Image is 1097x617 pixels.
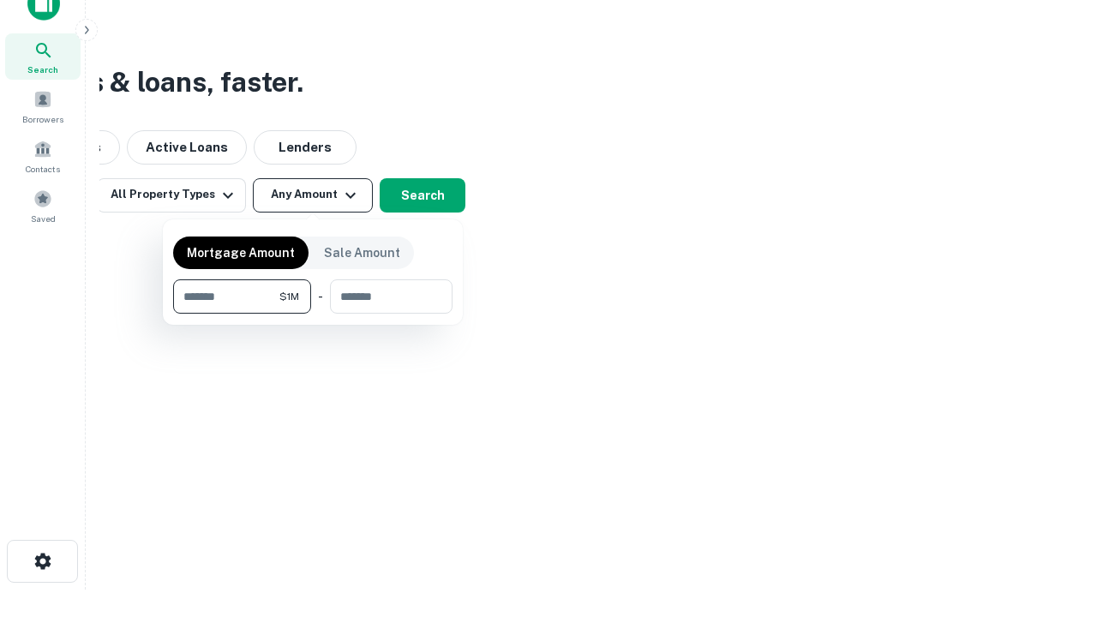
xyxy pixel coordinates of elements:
[279,289,299,304] span: $1M
[187,243,295,262] p: Mortgage Amount
[318,279,323,314] div: -
[1011,480,1097,562] iframe: Chat Widget
[324,243,400,262] p: Sale Amount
